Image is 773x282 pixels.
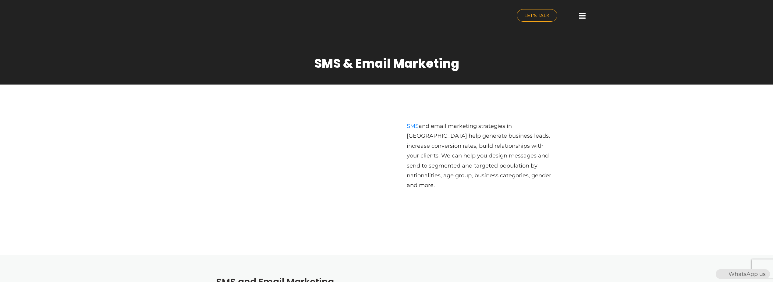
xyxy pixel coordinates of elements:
[170,3,222,30] img: nuance-qatar_logo
[314,56,459,71] h1: SMS & Email Marketing
[716,269,726,279] img: WhatsApp
[517,9,557,22] a: LET'S TALK
[407,123,419,129] a: SMS
[407,121,554,190] p: and email marketing strategies in [GEOGRAPHIC_DATA] help generate business leads, increase conver...
[524,13,550,18] span: LET'S TALK
[170,3,384,30] a: nuance-qatar_logo
[716,269,770,279] div: WhatsApp us
[716,271,770,277] a: WhatsAppWhatsApp us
